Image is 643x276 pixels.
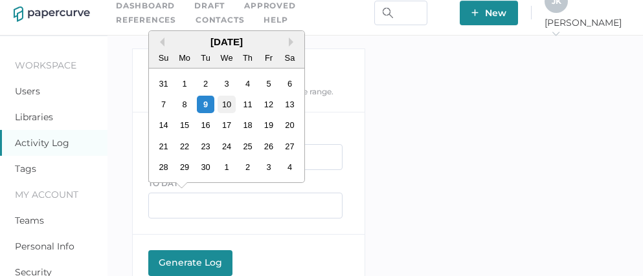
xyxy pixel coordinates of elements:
[175,96,193,113] div: Choose Monday, September 8th, 2025
[238,138,256,155] div: Choose Thursday, September 25th, 2025
[280,96,298,113] div: Choose Saturday, September 13th, 2025
[15,163,36,175] a: Tags
[155,75,172,92] div: Choose Sunday, August 31st, 2025
[238,49,256,67] div: Th
[545,17,629,40] span: [PERSON_NAME]
[15,215,44,226] a: Teams
[238,158,256,176] div: Choose Thursday, October 2nd, 2025
[260,49,277,67] div: Fr
[260,75,277,92] div: Choose Friday, September 5th, 2025
[218,49,235,67] div: We
[15,137,69,149] a: Activity Log
[383,8,393,18] img: search.bf03fe8b.svg
[551,29,560,38] i: arrow_right
[260,138,277,155] div: Choose Friday, September 26th, 2025
[196,49,214,67] div: Tu
[148,250,232,276] button: Generate Log
[15,111,53,123] a: Libraries
[218,75,235,92] div: Choose Wednesday, September 3rd, 2025
[374,1,427,25] input: Search Workspace
[260,116,277,134] div: Choose Friday, September 19th, 2025
[155,116,172,134] div: Choose Sunday, September 14th, 2025
[175,158,193,176] div: Choose Monday, September 29th, 2025
[280,75,298,92] div: Choose Saturday, September 6th, 2025
[218,158,235,176] div: Choose Wednesday, October 1st, 2025
[155,96,172,113] div: Choose Sunday, September 7th, 2025
[15,240,74,252] a: Personal Info
[155,37,164,47] button: Previous Month
[238,116,256,134] div: Choose Thursday, September 18th, 2025
[289,37,298,47] button: Next Month
[471,1,506,25] span: New
[264,13,288,27] div: help
[155,257,226,268] div: Generate Log
[196,138,214,155] div: Choose Tuesday, September 23rd, 2025
[218,96,235,113] div: Choose Wednesday, September 10th, 2025
[460,1,518,25] button: New
[238,96,256,113] div: Choose Thursday, September 11th, 2025
[196,75,214,92] div: Choose Tuesday, September 2nd, 2025
[471,9,479,16] img: plus-white.e19ec114.svg
[149,36,304,47] div: [DATE]
[218,138,235,155] div: Choose Wednesday, September 24th, 2025
[175,116,193,134] div: Choose Monday, September 15th, 2025
[175,49,193,67] div: Mo
[155,49,172,67] div: Su
[153,73,300,178] div: month 2025-09
[196,116,214,134] div: Choose Tuesday, September 16th, 2025
[175,138,193,155] div: Choose Monday, September 22nd, 2025
[280,138,298,155] div: Choose Saturday, September 27th, 2025
[116,13,176,27] a: References
[218,116,235,134] div: Choose Wednesday, September 17th, 2025
[260,158,277,176] div: Choose Friday, October 3rd, 2025
[196,96,214,113] div: Choose Tuesday, September 9th, 2025
[175,75,193,92] div: Choose Monday, September 1st, 2025
[155,158,172,176] div: Choose Sunday, September 28th, 2025
[15,85,40,97] a: Users
[280,116,298,134] div: Choose Saturday, September 20th, 2025
[280,49,298,67] div: Sa
[260,96,277,113] div: Choose Friday, September 12th, 2025
[14,6,90,22] img: papercurve-logo-colour.7244d18c.svg
[196,13,244,27] a: Contacts
[155,138,172,155] div: Choose Sunday, September 21st, 2025
[238,75,256,92] div: Choose Thursday, September 4th, 2025
[196,158,214,176] div: Choose Tuesday, September 30th, 2025
[280,158,298,176] div: Choose Saturday, October 4th, 2025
